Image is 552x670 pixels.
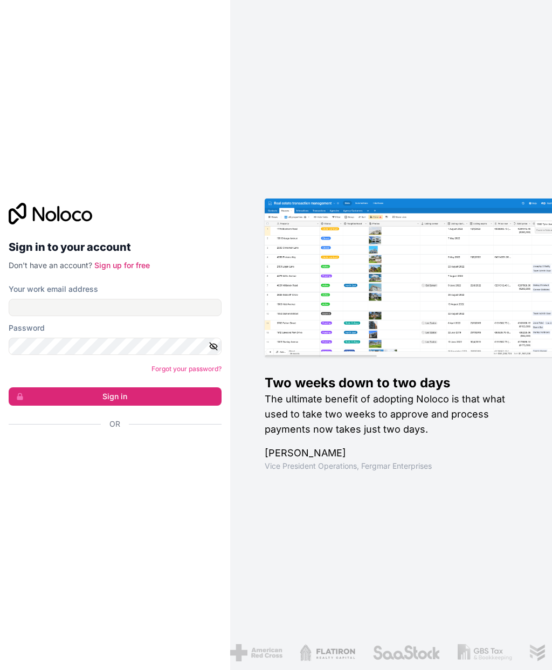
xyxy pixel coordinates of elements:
[9,323,45,333] label: Password
[9,237,222,257] h2: Sign in to your account
[3,441,227,465] iframe: Button na Mag-sign in gamit ang Google
[151,365,222,373] a: Forgot your password?
[9,441,222,465] div: Mag-sign in gamit ang Google. Magbubukas sa bagong tab
[9,261,92,270] span: Don't have an account?
[94,261,150,270] a: Sign up for free
[9,338,222,355] input: Password
[265,471,517,482] h1: Vice President Operations , Fergmar Enterprises
[265,385,517,402] h1: Two weeks down to two days
[9,387,222,406] button: Sign in
[265,456,517,471] h1: [PERSON_NAME]
[9,284,98,295] label: Your work email address
[265,402,517,448] h2: The ultimate benefit of adopting Noloco is that what used to take two weeks to approve and proces...
[9,299,222,316] input: Email address
[220,644,273,661] img: /assets/american-red-cross-BAupjrZR.png
[448,644,503,661] img: /assets/gbstax-C-GtDUiK.png
[363,644,431,661] img: /assets/saastock-C6Zbiodz.png
[109,419,120,429] span: Or
[290,644,346,661] img: /assets/flatiron-C8eUkumj.png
